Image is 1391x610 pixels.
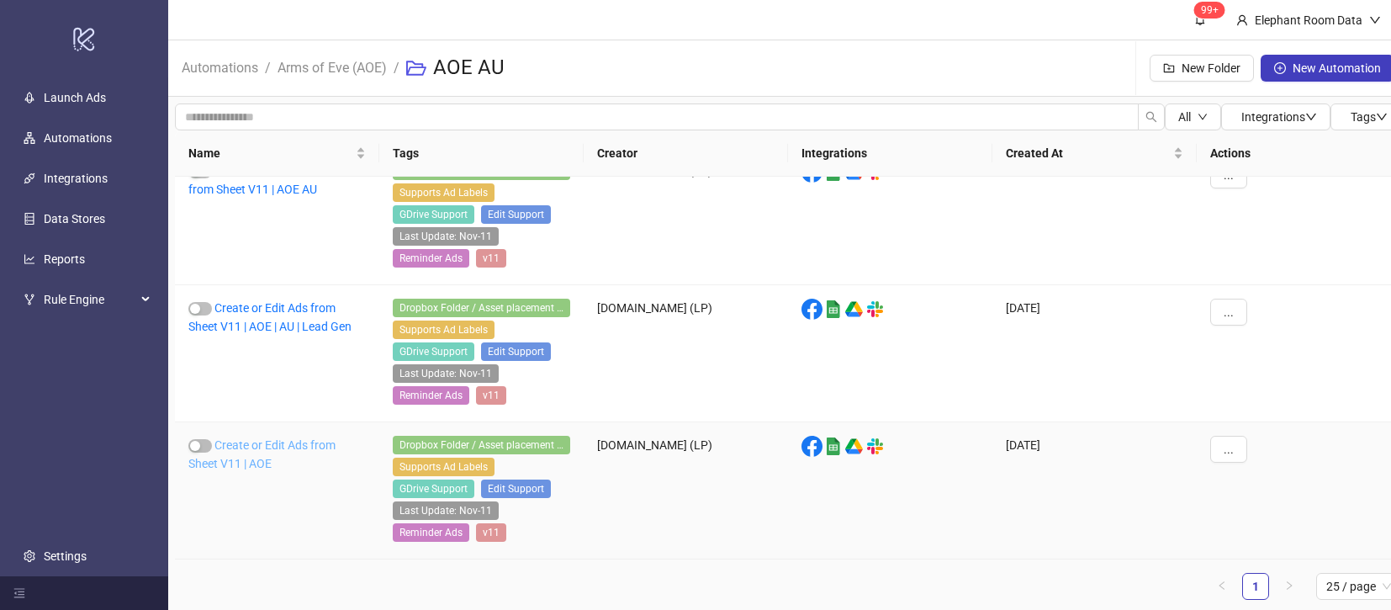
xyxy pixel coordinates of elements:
button: right [1276,573,1303,600]
li: Next Page [1276,573,1303,600]
span: left [1217,581,1227,591]
li: / [394,41,399,95]
span: GDrive Support [393,342,474,361]
span: Reminder Ads [393,523,469,542]
div: [DOMAIN_NAME] (LP) [584,285,788,422]
span: folder-open [406,58,426,78]
span: GDrive Support [393,480,474,498]
div: [DATE] [992,148,1197,285]
a: Data Stores [44,212,105,225]
span: menu-fold [13,587,25,599]
span: Integrations [1241,110,1317,124]
button: ... [1210,436,1247,463]
span: New Automation [1293,61,1381,75]
div: [DATE] [992,285,1197,422]
span: Edit Support [481,480,551,498]
span: Edit Support [481,205,551,224]
a: Arms of Eve (AOE) [274,57,390,76]
div: [DATE] [992,422,1197,560]
span: Name [188,144,352,162]
span: Tags [1351,110,1388,124]
a: Automations [178,57,262,76]
span: Supports Ad Labels [393,321,495,339]
a: Create or Edit Ads from Sheet V11 | AOE [188,438,336,470]
button: Integrationsdown [1221,103,1330,130]
a: 1 [1243,574,1268,599]
span: GDrive Support [393,205,474,224]
div: Elephant Room Data [1248,11,1369,29]
span: plus-circle [1274,62,1286,74]
span: Last Update: Nov-11 [393,227,499,246]
span: v11 [476,386,506,405]
span: search [1145,111,1157,123]
th: Tags [379,130,584,177]
span: Last Update: Nov-11 [393,364,499,383]
span: All [1178,110,1191,124]
th: Integrations [788,130,992,177]
a: Integrations [44,172,108,185]
span: ... [1224,443,1234,456]
a: Reports [44,252,85,266]
li: / [265,41,271,95]
button: left [1209,573,1235,600]
span: New Folder [1182,61,1240,75]
span: v11 [476,249,506,268]
span: Dropbox Folder / Asset placement detection [393,299,570,317]
span: Edit Support [481,342,551,361]
span: down [1305,111,1317,123]
th: Created At [992,130,1197,177]
span: user [1236,14,1248,26]
span: Dropbox Folder / Asset placement detection [393,436,570,454]
span: Supports Ad Labels [393,458,495,476]
sup: 1590 [1194,2,1225,19]
span: fork [24,294,35,305]
a: Automations [44,131,112,145]
div: [DOMAIN_NAME] (LP) [584,422,788,560]
span: Supports Ad Labels [393,183,495,202]
span: down [1369,14,1381,26]
button: ... [1210,299,1247,326]
span: Reminder Ads [393,386,469,405]
h3: AOE AU [433,55,505,82]
li: Previous Page [1209,573,1235,600]
span: Rule Engine [44,283,136,316]
span: Created At [1006,144,1170,162]
span: ... [1224,305,1234,319]
th: Creator [584,130,788,177]
span: 25 / page [1326,574,1391,599]
div: [DOMAIN_NAME] (LP) [584,148,788,285]
a: Launch Ads [44,91,106,104]
button: Alldown [1165,103,1221,130]
span: folder-add [1163,62,1175,74]
li: 1 [1242,573,1269,600]
button: New Folder [1150,55,1254,82]
span: v11 [476,523,506,542]
span: bell [1194,13,1206,25]
span: down [1198,112,1208,122]
span: right [1284,581,1294,591]
span: Reminder Ads [393,249,469,268]
a: Create or Edit Ads from Sheet V11 | AOE | AU | Lead Gen [188,301,352,333]
span: Last Update: Nov-11 [393,501,499,520]
a: Settings [44,549,87,563]
span: down [1376,111,1388,123]
th: Name [175,130,379,177]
